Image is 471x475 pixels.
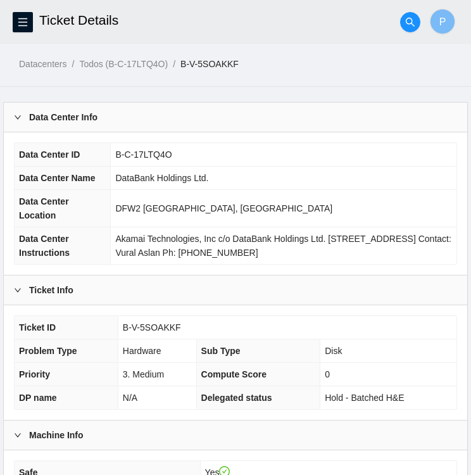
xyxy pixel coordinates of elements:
[79,59,168,69] a: Todos (B-C-17LTQ4O)
[19,196,69,220] span: Data Center Location
[401,17,420,27] span: search
[13,17,32,27] span: menu
[115,173,208,183] span: DataBank Holdings Ltd.
[201,393,272,403] span: Delegated status
[430,9,455,34] button: P
[123,369,164,379] span: 3. Medium
[180,59,239,69] a: B-V-5SOAKKF
[115,203,332,213] span: DFW2 [GEOGRAPHIC_DATA], [GEOGRAPHIC_DATA]
[19,393,57,403] span: DP name
[19,149,80,160] span: Data Center ID
[173,59,175,69] span: /
[4,103,467,132] div: Data Center Info
[14,113,22,121] span: right
[123,346,161,356] span: Hardware
[115,149,172,160] span: B-C-17LTQ4O
[400,12,420,32] button: search
[19,322,56,332] span: Ticket ID
[325,346,342,356] span: Disk
[72,59,74,69] span: /
[19,369,50,379] span: Priority
[115,234,451,258] span: Akamai Technologies, Inc c/o DataBank Holdings Ltd. [STREET_ADDRESS] Contact: Vural Aslan Ph: [PH...
[325,369,330,379] span: 0
[4,421,467,450] div: Machine Info
[201,346,241,356] span: Sub Type
[123,322,181,332] span: B-V-5SOAKKF
[13,12,33,32] button: menu
[19,346,77,356] span: Problem Type
[325,393,404,403] span: Hold - Batched H&E
[4,275,467,305] div: Ticket Info
[123,393,137,403] span: N/A
[19,234,70,258] span: Data Center Instructions
[29,283,73,297] b: Ticket Info
[439,14,446,30] span: P
[29,428,84,442] b: Machine Info
[19,173,96,183] span: Data Center Name
[201,369,267,379] span: Compute Score
[19,59,66,69] a: Datacenters
[14,286,22,294] span: right
[29,110,97,124] b: Data Center Info
[14,431,22,439] span: right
